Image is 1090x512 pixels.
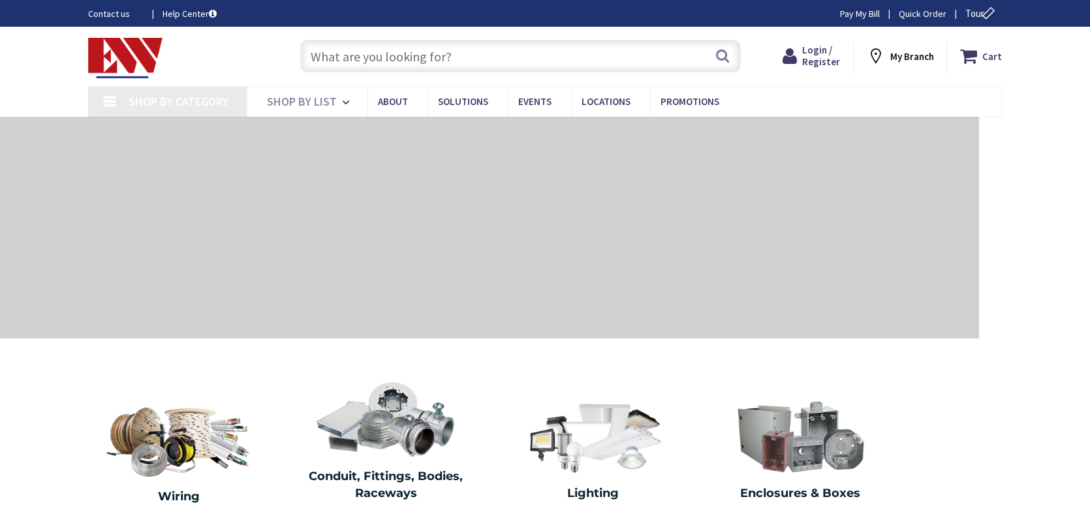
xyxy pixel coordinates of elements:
[378,95,408,108] span: About
[899,7,946,20] a: Quick Order
[707,485,895,502] h2: Enclosures & Boxes
[518,95,552,108] span: Events
[300,40,741,72] input: What are you looking for?
[783,44,840,68] a: Login / Register
[582,95,631,108] span: Locations
[292,468,480,502] h2: Conduit, Fittings, Bodies, Raceways
[867,44,934,68] div: My Branch
[890,50,934,63] strong: My Branch
[129,94,228,109] span: Shop By Category
[88,7,142,20] a: Contact us
[840,7,880,20] a: Pay My Bill
[438,95,488,108] span: Solutions
[960,44,1002,68] a: Cart
[82,489,276,505] h2: Wiring
[982,44,1002,68] strong: Cart
[163,7,217,20] a: Help Center
[499,485,687,502] h2: Lighting
[802,44,840,68] span: Login / Register
[88,38,163,78] img: Electrical Wholesalers, Inc.
[965,7,999,20] span: Tour
[267,94,337,109] span: Shop By List
[661,95,719,108] span: Promotions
